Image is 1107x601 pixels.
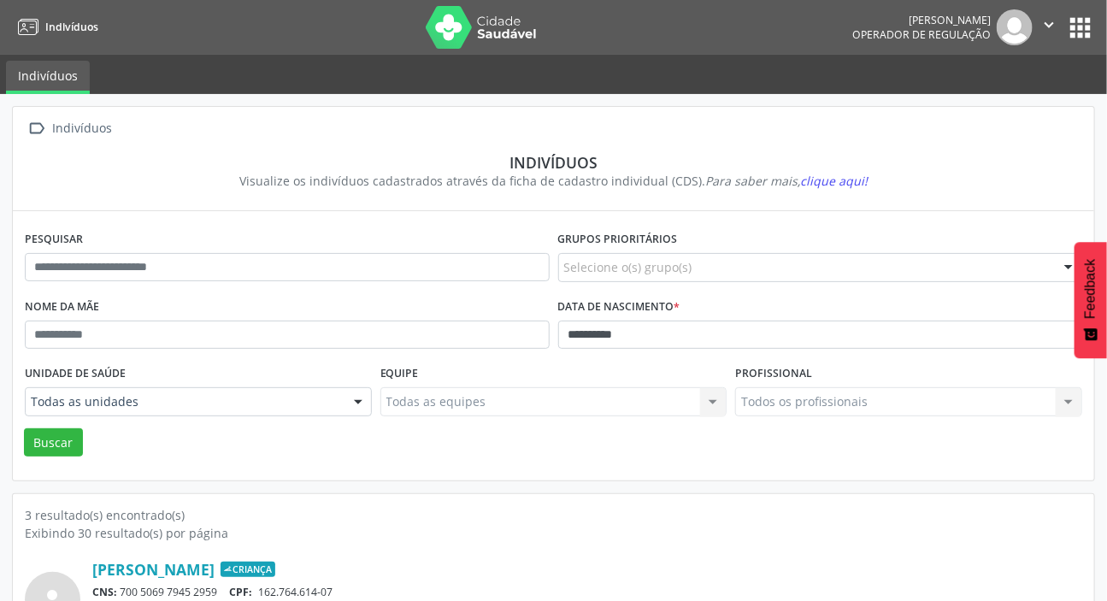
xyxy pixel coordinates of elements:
[852,13,991,27] div: [PERSON_NAME]
[564,258,692,276] span: Selecione o(s) grupo(s)
[997,9,1033,45] img: img
[1033,9,1065,45] button: 
[1083,259,1098,319] span: Feedback
[25,524,1082,542] div: Exibindo 30 resultado(s) por página
[6,61,90,94] a: Indivíduos
[37,153,1070,172] div: Indivíduos
[800,173,868,189] span: clique aqui!
[25,294,99,321] label: Nome da mãe
[221,562,275,577] span: Criança
[25,227,83,253] label: Pesquisar
[92,560,215,579] a: [PERSON_NAME]
[25,506,1082,524] div: 3 resultado(s) encontrado(s)
[25,116,50,141] i: 
[705,173,868,189] i: Para saber mais,
[230,585,253,599] span: CPF:
[258,585,333,599] span: 162.764.614-07
[1065,13,1095,43] button: apps
[735,361,812,387] label: Profissional
[25,361,126,387] label: Unidade de saúde
[852,27,991,42] span: Operador de regulação
[50,116,115,141] div: Indivíduos
[31,393,337,410] span: Todas as unidades
[24,428,83,457] button: Buscar
[1075,242,1107,358] button: Feedback - Mostrar pesquisa
[37,172,1070,190] div: Visualize os indivíduos cadastrados através da ficha de cadastro individual (CDS).
[12,13,98,41] a: Indivíduos
[92,585,117,599] span: CNS:
[92,585,1082,599] div: 700 5069 7945 2959
[1039,15,1058,34] i: 
[558,227,678,253] label: Grupos prioritários
[558,294,680,321] label: Data de nascimento
[380,361,419,387] label: Equipe
[45,20,98,34] span: Indivíduos
[25,116,115,141] a:  Indivíduos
